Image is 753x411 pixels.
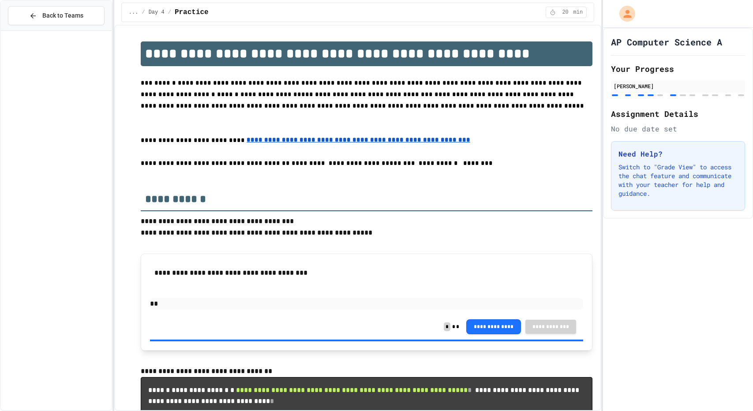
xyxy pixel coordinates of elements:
[618,149,738,159] h3: Need Help?
[42,11,83,20] span: Back to Teams
[611,36,722,48] h1: AP Computer Science A
[8,6,105,25] button: Back to Teams
[558,9,573,16] span: 20
[680,337,744,375] iframe: chat widget
[716,376,744,402] iframe: chat widget
[611,108,745,120] h2: Assignment Details
[168,9,171,16] span: /
[618,163,738,198] p: Switch to "Grade View" to access the chat feature and communicate with your teacher for help and ...
[175,7,209,18] span: Practice
[611,63,745,75] h2: Your Progress
[610,4,637,24] div: My Account
[129,9,139,16] span: ...
[611,123,745,134] div: No due date set
[149,9,165,16] span: Day 4
[573,9,583,16] span: min
[614,82,742,90] div: [PERSON_NAME]
[142,9,145,16] span: /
